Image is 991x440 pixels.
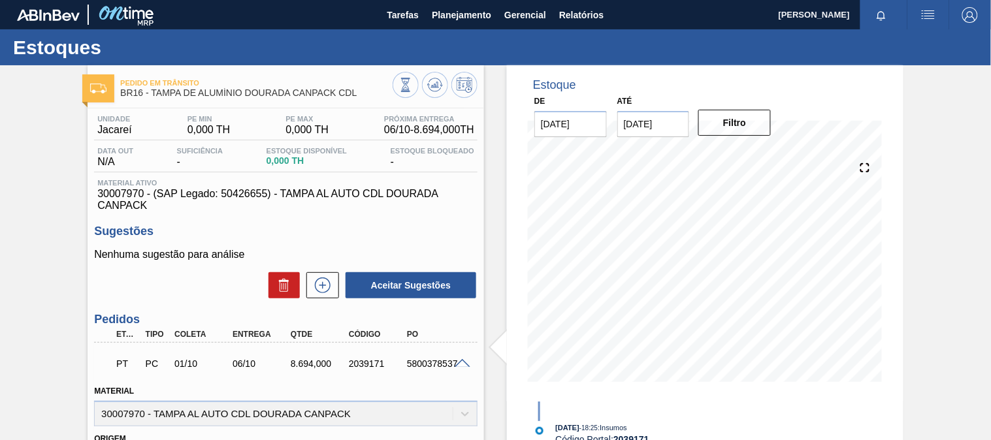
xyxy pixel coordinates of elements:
[860,6,902,24] button: Notificações
[387,147,478,168] div: -
[94,313,478,326] h3: Pedidos
[384,124,474,136] span: 06/10 - 8.694,000 TH
[579,424,598,432] span: - 18:25
[556,424,579,432] span: [DATE]
[97,124,131,136] span: Jacareí
[300,272,339,298] div: Nova sugestão
[287,330,351,339] div: Qtde
[267,147,347,155] span: Estoque Disponível
[229,358,293,369] div: 06/10/2025
[113,330,142,339] div: Etapa
[287,358,351,369] div: 8.694,000
[120,79,393,87] span: Pedido em Trânsito
[174,147,226,168] div: -
[142,330,171,339] div: Tipo
[187,115,231,123] span: PE MIN
[262,272,300,298] div: Excluir Sugestões
[171,358,235,369] div: 01/10/2025
[346,358,410,369] div: 2039171
[391,147,474,155] span: Estoque Bloqueado
[116,358,138,369] p: PT
[94,225,478,238] h3: Sugestões
[404,330,468,339] div: PO
[536,427,544,435] img: atual
[534,97,545,106] label: De
[187,124,231,136] span: 0,000 TH
[920,7,936,23] img: userActions
[617,97,632,106] label: Até
[617,111,690,137] input: dd/mm/yyyy
[393,72,419,98] button: Visão Geral dos Estoques
[534,111,607,137] input: dd/mm/yyyy
[346,272,476,298] button: Aceitar Sugestões
[97,115,131,123] span: Unidade
[346,330,410,339] div: Código
[229,330,293,339] div: Entrega
[559,7,604,23] span: Relatórios
[142,358,171,369] div: Pedido de Compra
[504,7,546,23] span: Gerencial
[97,188,474,212] span: 30007970 - (SAP Legado: 50426655) - TAMPA AL AUTO CDL DOURADA CANPACK
[285,115,329,123] span: PE MAX
[94,249,478,260] p: Nenhuma sugestão para análise
[94,386,134,396] label: Material
[451,72,478,98] button: Programar Estoque
[97,179,474,187] span: Material ativo
[94,147,137,168] div: N/A
[285,124,329,136] span: 0,000 TH
[97,147,133,155] span: Data out
[962,7,978,23] img: Logout
[90,84,106,93] img: Ícone
[422,72,448,98] button: Atualizar Gráfico
[113,349,142,378] div: Pedido em Trânsito
[598,424,627,432] span: : Insumos
[404,358,468,369] div: 5800378537
[267,156,347,166] span: 0,000 TH
[120,88,393,98] span: BR16 - TAMPA DE ALUMÍNIO DOURADA CANPACK CDL
[13,40,245,55] h1: Estoques
[384,115,474,123] span: Próxima Entrega
[533,78,576,92] div: Estoque
[17,9,80,21] img: TNhmsLtSVTkK8tSr43FrP2fwEKptu5GPRR3wAAAABJRU5ErkJggg==
[339,271,478,300] div: Aceitar Sugestões
[177,147,223,155] span: Suficiência
[171,330,235,339] div: Coleta
[387,7,419,23] span: Tarefas
[698,110,771,136] button: Filtro
[432,7,491,23] span: Planejamento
